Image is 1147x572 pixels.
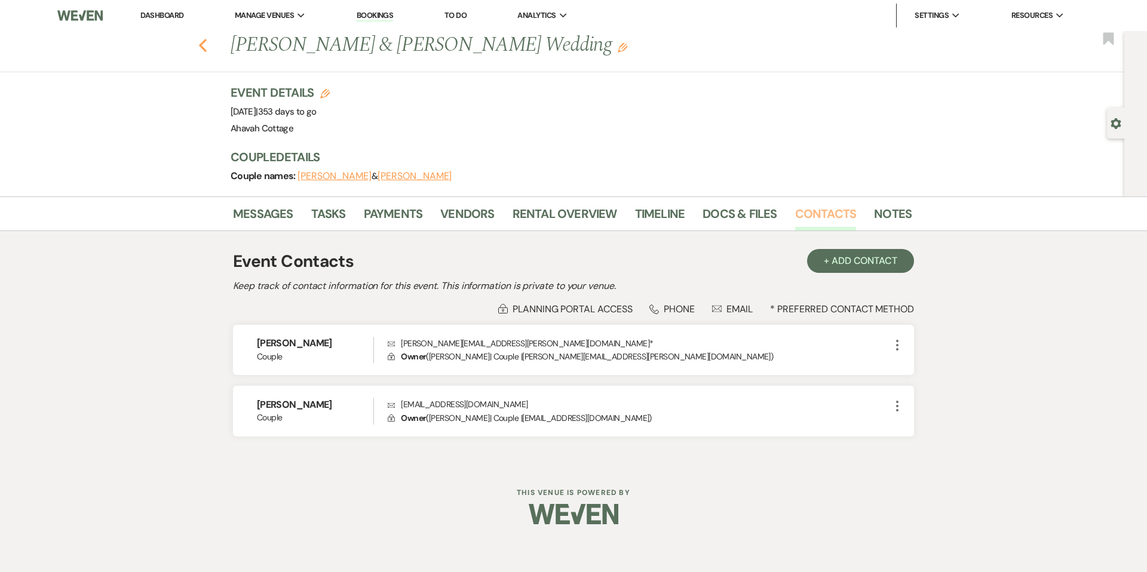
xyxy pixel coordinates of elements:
[257,350,373,363] span: Couple
[513,204,617,230] a: Rental Overview
[915,10,949,21] span: Settings
[401,413,426,423] span: Owner
[440,204,494,230] a: Vendors
[795,204,857,230] a: Contacts
[256,106,316,118] span: |
[298,170,452,182] span: &
[712,303,753,315] div: Email
[388,398,890,411] p: [EMAIL_ADDRESS][DOMAIN_NAME]
[231,170,298,182] span: Couple names:
[233,303,914,315] div: * Preferred Contact Method
[298,171,372,181] button: [PERSON_NAME]
[231,84,330,101] h3: Event Details
[231,31,766,60] h1: [PERSON_NAME] & [PERSON_NAME] Wedding
[257,398,373,411] h6: [PERSON_NAME]
[257,411,373,424] span: Couple
[258,106,317,118] span: 353 days to go
[235,10,294,21] span: Manage Venues
[874,204,912,230] a: Notes
[498,303,632,315] div: Planning Portal Access
[517,10,556,21] span: Analytics
[233,204,293,230] a: Messages
[401,351,426,362] span: Owner
[529,493,618,535] img: Weven Logo
[1111,117,1121,128] button: Open lead details
[311,204,346,230] a: Tasks
[807,249,914,273] button: + Add Contact
[364,204,423,230] a: Payments
[703,204,777,230] a: Docs & Files
[444,10,467,20] a: To Do
[378,171,452,181] button: [PERSON_NAME]
[233,249,354,274] h1: Event Contacts
[388,411,890,425] p: ( [PERSON_NAME] | Couple | [EMAIL_ADDRESS][DOMAIN_NAME] )
[233,279,914,293] h2: Keep track of contact information for this event. This information is private to your venue.
[1011,10,1053,21] span: Resources
[257,337,373,350] h6: [PERSON_NAME]
[618,42,627,53] button: Edit
[388,337,890,350] p: [PERSON_NAME][EMAIL_ADDRESS][PERSON_NAME][DOMAIN_NAME] *
[231,149,900,165] h3: Couple Details
[231,106,317,118] span: [DATE]
[635,204,685,230] a: Timeline
[357,10,394,21] a: Bookings
[231,122,293,134] span: Ahavah Cottage
[649,303,695,315] div: Phone
[57,3,103,28] img: Weven Logo
[388,350,890,363] p: ( [PERSON_NAME] | Couple | [PERSON_NAME][EMAIL_ADDRESS][PERSON_NAME][DOMAIN_NAME] )
[140,10,183,20] a: Dashboard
